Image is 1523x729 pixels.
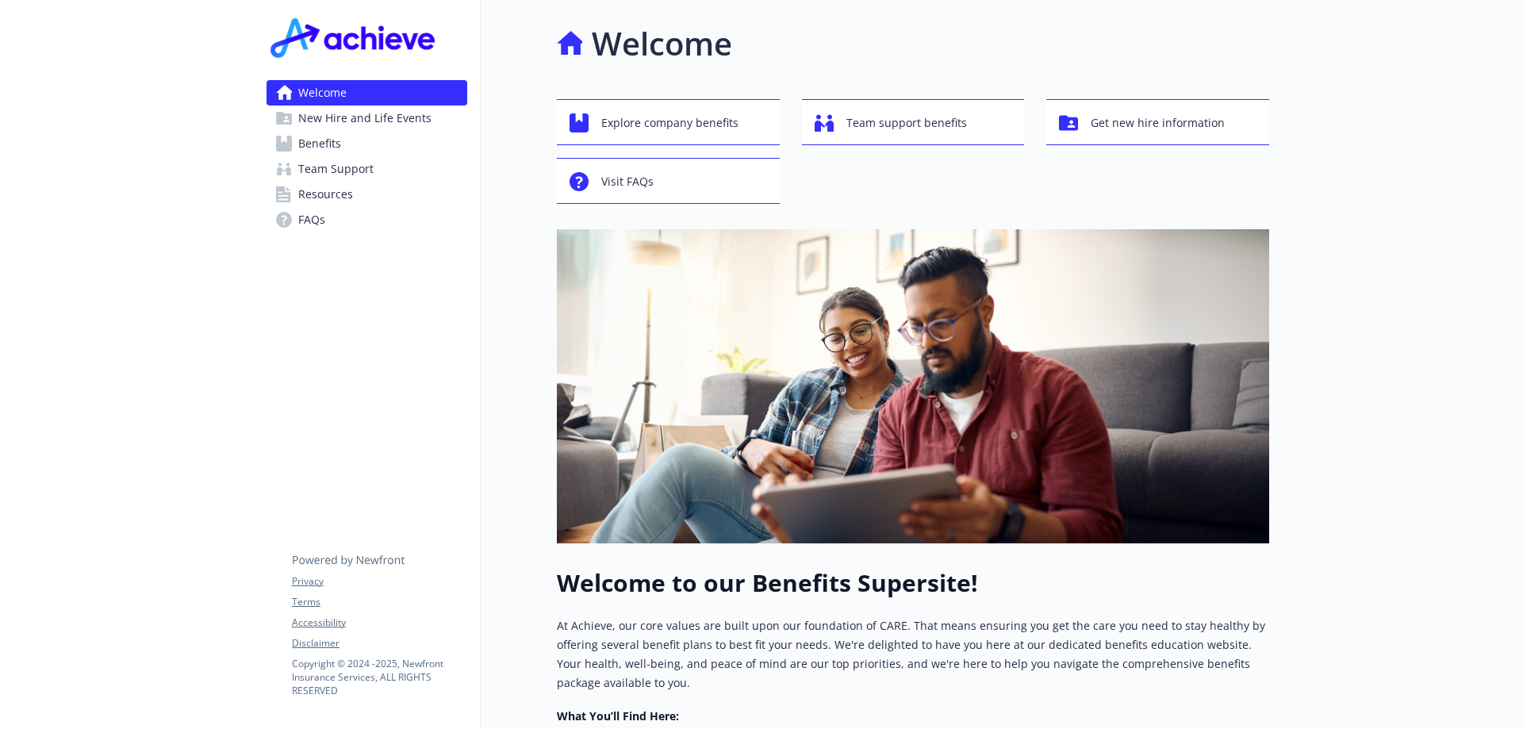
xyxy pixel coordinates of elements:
span: New Hire and Life Events [298,106,432,131]
a: Team Support [267,156,467,182]
a: Privacy [292,574,466,589]
span: Explore company benefits [601,108,738,138]
a: Resources [267,182,467,207]
button: Explore company benefits [557,99,780,145]
a: Terms [292,595,466,609]
strong: What You’ll Find Here: [557,708,679,723]
button: Visit FAQs [557,158,780,204]
p: At Achieve, our core values are built upon our foundation of CARE. That means ensuring you get th... [557,616,1269,693]
a: FAQs [267,207,467,232]
p: Copyright © 2024 - 2025 , Newfront Insurance Services, ALL RIGHTS RESERVED [292,657,466,697]
button: Get new hire information [1046,99,1269,145]
a: Disclaimer [292,636,466,650]
span: Team Support [298,156,374,182]
img: overview page banner [557,229,1269,543]
span: Benefits [298,131,341,156]
span: Visit FAQs [601,167,654,197]
h1: Welcome to our Benefits Supersite! [557,569,1269,597]
a: Welcome [267,80,467,106]
button: Team support benefits [802,99,1025,145]
span: Welcome [298,80,347,106]
a: Benefits [267,131,467,156]
a: Accessibility [292,616,466,630]
a: New Hire and Life Events [267,106,467,131]
span: Team support benefits [846,108,967,138]
span: Get new hire information [1091,108,1225,138]
span: FAQs [298,207,325,232]
h1: Welcome [592,20,732,67]
span: Resources [298,182,353,207]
